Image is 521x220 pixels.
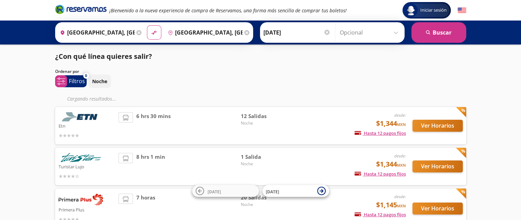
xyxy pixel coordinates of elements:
p: Etn [59,121,115,130]
span: 8 hrs 1 min [136,153,165,180]
button: Buscar [411,22,466,43]
span: Noche [241,120,289,126]
input: Opcional [340,24,401,41]
button: English [458,6,466,15]
em: desde: [394,112,406,118]
em: desde: [394,194,406,199]
button: [DATE] [262,185,329,197]
span: 0 [85,73,87,79]
span: 12 Salidas [241,112,289,120]
em: ¡Bienvenido a la nueva experiencia de compra de Reservamos, una forma más sencilla de comprar tus... [109,7,347,14]
span: 20 Salidas [241,194,289,202]
span: 6 hrs 30 mins [136,112,171,139]
button: Ver Horarios [412,120,463,132]
small: MXN [397,163,406,168]
img: Etn [59,112,103,121]
p: Noche [92,78,107,85]
input: Buscar Destino [165,24,243,41]
input: Elegir Fecha [263,24,331,41]
span: Iniciar sesión [418,7,449,14]
p: Ordenar por [55,68,79,75]
input: Buscar Origen [57,24,135,41]
button: 0Filtros [55,75,87,87]
p: ¿Con qué línea quieres salir? [55,51,152,62]
button: Ver Horarios [412,160,463,172]
span: Noche [241,202,289,208]
button: Noche [88,75,111,88]
span: $1,145 [376,200,406,210]
button: Ver Horarios [412,203,463,215]
small: MXN [397,122,406,127]
p: Primera Plus [59,205,115,213]
span: $1,344 [376,118,406,129]
span: Noche [241,161,289,167]
p: Filtros [69,77,85,85]
i: Brand Logo [55,4,107,14]
a: Brand Logo [55,4,107,16]
span: Hasta 12 pagos fijos [355,171,406,177]
span: [DATE] [266,189,279,194]
img: Primera Plus [59,194,103,205]
p: Turistar Lujo [59,162,115,170]
span: Hasta 12 pagos fijos [355,130,406,136]
img: Turistar Lujo [59,153,103,162]
button: [DATE] [192,185,259,197]
em: desde: [394,153,406,159]
span: $1,344 [376,159,406,169]
span: Hasta 12 pagos fijos [355,211,406,218]
em: Cargando resultados ... [67,95,116,102]
small: MXN [397,203,406,208]
span: 1 Salida [241,153,289,161]
span: [DATE] [208,189,221,194]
